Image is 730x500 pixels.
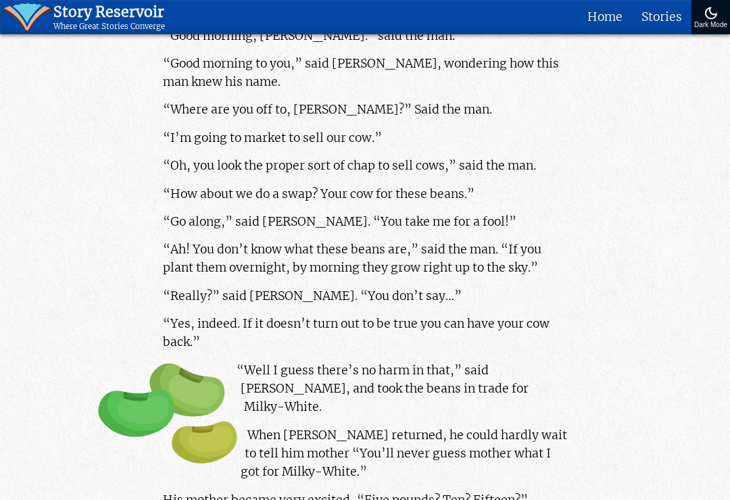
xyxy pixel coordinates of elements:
[163,426,567,482] p: When [PERSON_NAME] returned, he could hardly wait to tell him mother “You’ll never guess mother w...
[163,315,567,352] p: “Yes, indeed. If it doesn’t turn out to be true you can have your cow back.”
[703,5,719,22] img: Turn On Dark Mode
[163,213,567,231] p: “Go along,” said [PERSON_NAME]. “You take me for a fool!”
[163,361,567,417] p: “Well I guess there’s no harm in that,” said [PERSON_NAME], and took the beans in trade for Milky...
[163,241,567,278] p: “Ah! You don’t know what these beans are,” said the man. “If you plant them overnight, by morning...
[163,101,567,119] p: “Where are you off to, [PERSON_NAME]?” Said the man.
[163,55,567,92] p: “Good morning to you,” said [PERSON_NAME], wondering how this man knew his name.
[3,3,51,31] img: icon of book with waver spilling out.
[53,22,165,31] div: Where Great Stories Converge
[163,185,567,203] p: “How about we do a swap? Your cow for these beans.”
[98,364,237,464] img: magic beans (from Jack and the Beanstalk).
[163,129,567,147] p: “I’m going to market to sell our cow.”
[53,3,165,22] div: Story Reservoir
[163,27,567,45] p: “Good morning, [PERSON_NAME].” said the man.
[163,157,567,175] p: “Oh, you look the proper sort of chap to sell cows,” said the man.
[163,287,567,305] p: “Really?” said [PERSON_NAME]. “You don’t say…”
[694,22,727,29] div: Dark Mode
